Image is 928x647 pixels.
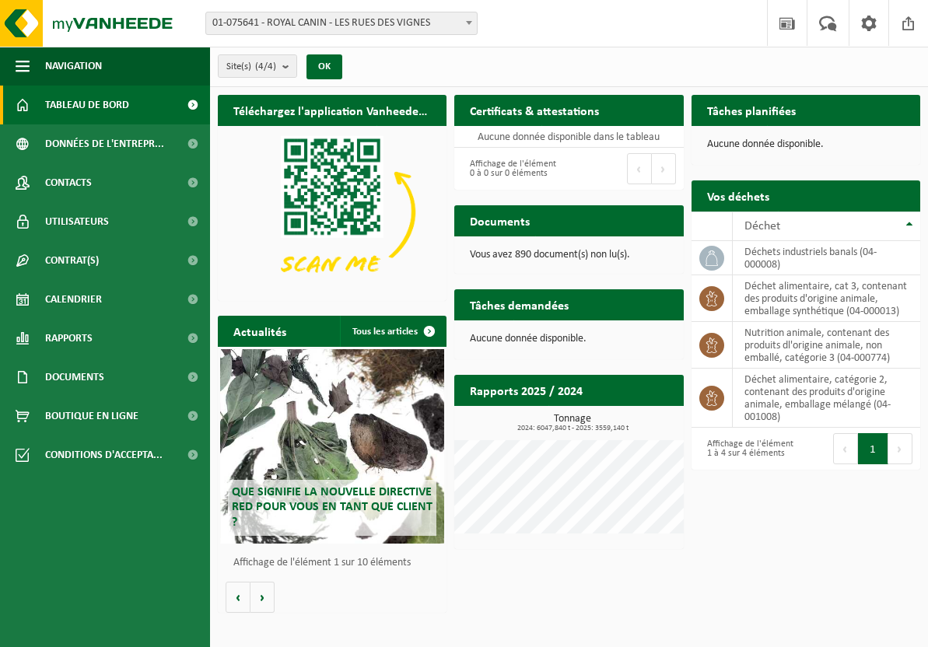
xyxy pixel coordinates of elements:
button: 1 [858,433,888,464]
span: 01-075641 - ROYAL CANIN - LES RUES DES VIGNES [206,12,477,34]
button: Volgende [250,582,275,613]
p: Aucune donnée disponible. [707,139,905,150]
p: Affichage de l'élément 1 sur 10 éléments [233,558,439,568]
span: Calendrier [45,280,102,319]
span: 01-075641 - ROYAL CANIN - LES RUES DES VIGNES [205,12,478,35]
h3: Tonnage [462,414,683,432]
span: Données de l'entrepr... [45,124,164,163]
span: Déchet [744,220,780,233]
span: Que signifie la nouvelle directive RED pour vous en tant que client ? [232,486,432,528]
td: nutrition animale, contenant des produits dl'origine animale, non emballé, catégorie 3 (04-000774) [733,322,920,369]
span: 2024: 6047,840 t - 2025: 3559,140 t [462,425,683,432]
div: Affichage de l'élément 0 à 0 sur 0 éléments [462,152,561,186]
span: Documents [45,358,104,397]
h2: Vos déchets [692,180,785,211]
button: Previous [627,153,652,184]
div: Affichage de l'élément 1 à 4 sur 4 éléments [699,432,798,466]
h2: Tâches planifiées [692,95,811,125]
span: Navigation [45,47,102,86]
span: Utilisateurs [45,202,109,241]
h2: Téléchargez l'application Vanheede+ maintenant! [218,95,446,125]
button: Site(s)(4/4) [218,54,297,78]
span: Boutique en ligne [45,397,138,435]
h2: Actualités [218,316,302,346]
p: Vous avez 890 document(s) non lu(s). [470,250,667,261]
img: Download de VHEPlus App [218,126,446,298]
td: déchets industriels banals (04-000008) [733,241,920,275]
h2: Certificats & attestations [454,95,615,125]
button: Next [652,153,676,184]
span: Tableau de bord [45,86,129,124]
span: Contrat(s) [45,241,99,280]
td: déchet alimentaire, catégorie 2, contenant des produits d'origine animale, emballage mélangé (04-... [733,369,920,428]
p: Aucune donnée disponible. [470,334,667,344]
a: Que signifie la nouvelle directive RED pour vous en tant que client ? [220,349,444,544]
button: OK [306,54,342,79]
button: Previous [833,433,858,464]
span: Conditions d'accepta... [45,435,163,474]
a: Tous les articles [340,316,445,347]
span: Site(s) [226,55,276,79]
h2: Documents [454,205,545,236]
a: Consulter les rapports [548,405,682,436]
td: déchet alimentaire, cat 3, contenant des produits d'origine animale, emballage synthétique (04-00... [733,275,920,322]
button: Vorige [226,582,250,613]
count: (4/4) [255,61,276,72]
td: Aucune donnée disponible dans le tableau [454,126,683,148]
span: Contacts [45,163,92,202]
span: Rapports [45,319,93,358]
button: Next [888,433,912,464]
h2: Tâches demandées [454,289,584,320]
h2: Rapports 2025 / 2024 [454,375,598,405]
